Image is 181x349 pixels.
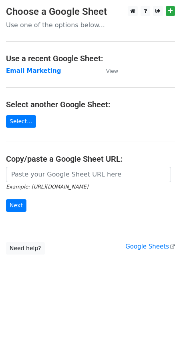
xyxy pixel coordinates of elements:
small: Example: [URL][DOMAIN_NAME] [6,184,88,190]
h4: Use a recent Google Sheet: [6,54,175,63]
h3: Choose a Google Sheet [6,6,175,18]
h4: Select another Google Sheet: [6,100,175,109]
input: Next [6,199,26,212]
p: Use one of the options below... [6,21,175,29]
a: Need help? [6,242,45,255]
input: Paste your Google Sheet URL here [6,167,171,182]
a: Google Sheets [125,243,175,250]
a: Select... [6,115,36,128]
h4: Copy/paste a Google Sheet URL: [6,154,175,164]
a: Email Marketing [6,67,61,74]
a: View [98,67,118,74]
small: View [106,68,118,74]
